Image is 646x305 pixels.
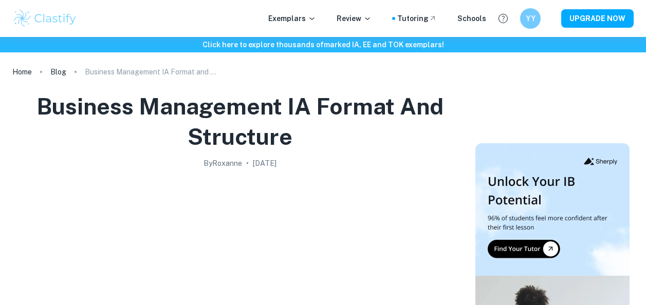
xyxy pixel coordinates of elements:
p: • [246,158,249,169]
p: Exemplars [268,13,316,24]
p: Business Management IA Format and Structure [85,66,218,78]
a: Blog [50,65,66,79]
h6: YY [525,13,537,24]
p: Review [337,13,372,24]
a: Schools [457,13,486,24]
h6: Click here to explore thousands of marked IA, EE and TOK exemplars ! [2,39,644,50]
h2: [DATE] [253,158,276,169]
a: Home [12,65,32,79]
h1: Business Management IA Format and Structure [16,91,463,151]
h2: By Roxanne [204,158,242,169]
button: Help and Feedback [494,10,512,27]
button: UPGRADE NOW [561,9,634,28]
button: YY [520,8,541,29]
a: Tutoring [397,13,437,24]
img: Clastify logo [12,8,78,29]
